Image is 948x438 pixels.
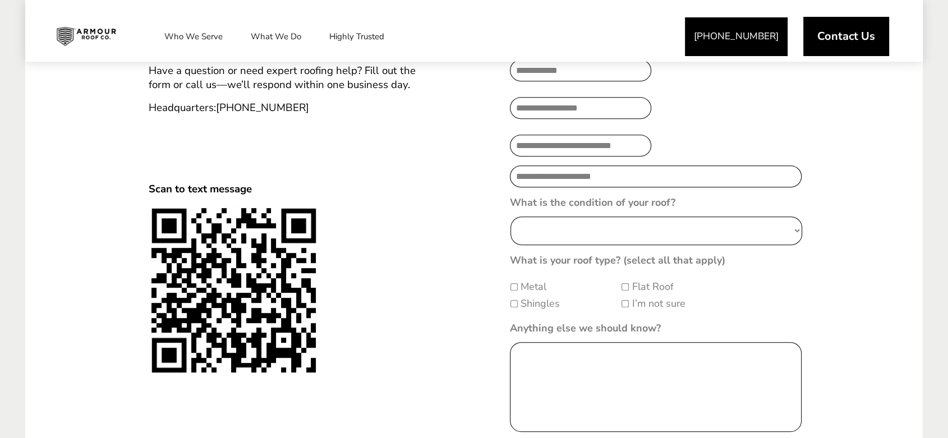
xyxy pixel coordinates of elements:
img: Industrial and Commercial Roofing Company | Armour Roof Co. [48,22,125,50]
span: Scan to text message [149,182,252,196]
span: Have a question or need expert roofing help? Fill out the form or call us—we’ll respond within on... [149,63,416,92]
a: [PHONE_NUMBER] [216,100,309,115]
label: Flat Roof [632,279,673,294]
a: [PHONE_NUMBER] [685,17,788,56]
label: I’m not sure [632,296,685,311]
label: Metal [521,279,546,294]
label: Anything else we should know? [510,322,661,335]
label: What is the condition of your roof? [510,196,675,209]
a: Contact Us [803,17,889,56]
label: Shingles [521,296,560,311]
a: What We Do [240,22,312,50]
label: What is your roof type? (select all that apply) [510,254,725,267]
span: Contact Us [817,31,875,42]
a: Highly Trusted [318,22,395,50]
a: Who We Serve [153,22,234,50]
span: Headquarters: [149,100,309,115]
